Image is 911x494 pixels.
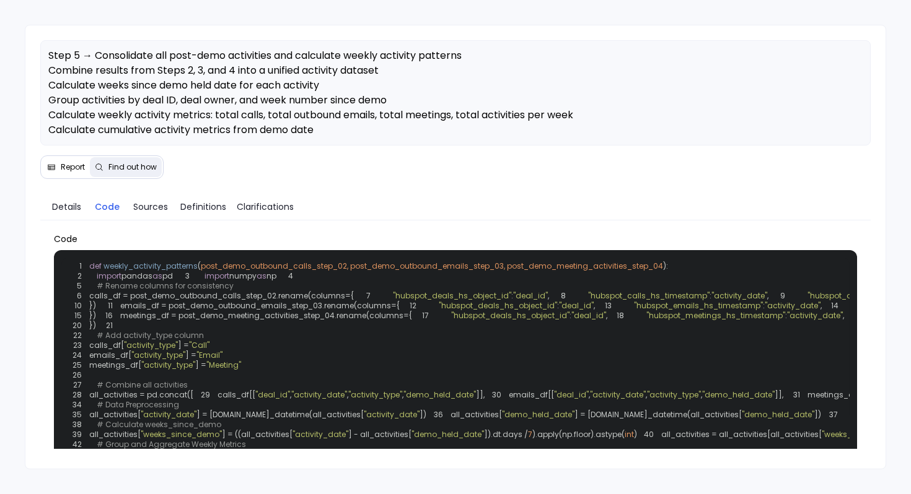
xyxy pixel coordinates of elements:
span: pd [162,271,173,281]
span: 23 [65,340,89,350]
span: def [89,261,102,271]
span: 27 [65,380,89,390]
span: , [701,389,702,400]
span: 29 [193,390,218,400]
span: 9 [768,291,793,301]
span: : [511,290,513,301]
span: weekly_metrics = all_activities.groupby([ [89,449,245,459]
span: Sources [133,200,168,214]
span: "Call" [189,340,209,350]
span: "activity_date" [293,429,348,440]
span: 34 [65,400,89,410]
span: ], dropna= [436,449,477,459]
span: 12 [400,301,424,311]
span: , [843,310,844,321]
span: 40 [637,430,661,440]
span: "weeks_since_demo" [281,449,363,459]
span: Step 5 → Consolidate all post-demo activities and calculate weekly activity patterns Combine resu... [48,48,573,167]
span: "Call" [717,449,737,459]
span: meetings_df[ [89,360,141,370]
span: all_activities[ [89,429,141,440]
span: ] - all_activities[ [348,429,411,440]
span: np [266,271,276,281]
span: # Combine all activities [97,379,188,390]
span: "activity_date" [787,310,843,321]
span: "activity_date" [364,409,420,420]
button: Report [42,157,90,177]
span: ] = [DOMAIN_NAME]_datetime(all_activities[ [196,409,364,420]
span: , [290,389,291,400]
span: "hubspot_calls_hs_timestamp" [588,290,710,301]
span: import [205,271,229,281]
span: as [257,271,266,281]
span: ] = [185,350,196,360]
span: Definitions [180,200,226,214]
span: : [570,310,571,321]
span: 1 [65,261,89,271]
span: "hubspot_emails_hs_timestamp" [634,300,763,311]
span: calls_df[ [89,340,124,350]
span: "activity_date" [711,290,767,301]
span: int [625,429,634,440]
span: pandas [121,271,152,281]
span: Clarifications [237,200,294,214]
span: ]], [775,389,783,400]
span: 8 [549,291,573,301]
span: 39 [65,430,89,440]
span: 21 [96,321,120,331]
span: , [402,389,403,400]
span: ] = [178,340,189,350]
span: ).apply(np.floor).astype( [532,429,625,440]
span: "hubspot_meetings_hs_timestamp" [646,310,785,321]
span: x: (x == [690,449,717,459]
span: 7 [528,429,532,440]
span: 5 [65,281,89,291]
span: "demo_held_date" [403,389,476,400]
span: , [606,310,607,321]
span: Code [54,233,857,245]
span: "activity_type" [124,340,178,350]
span: "activity_date" [590,389,646,400]
span: 15 [65,311,89,321]
span: ()), [760,449,770,459]
span: numpy [229,271,257,281]
span: lambda [658,449,690,459]
span: 7 [354,291,378,301]
span: 11 [96,301,120,311]
span: "demo_held_date" [364,449,436,459]
span: ] = [195,360,206,370]
span: "deal_id" [255,389,290,400]
span: , [821,300,822,311]
span: 17 [412,311,436,321]
span: "activity_type" [131,350,185,360]
span: "Email" [196,350,222,360]
span: , [767,290,768,301]
span: "hubspot_deals_hs_object_id" [439,300,557,311]
span: ( [198,261,201,271]
span: "activity_type" [603,449,657,459]
span: ] = ((all_activities[ [222,429,293,440]
span: ]) [420,409,426,420]
span: 18 [607,311,632,321]
span: 10 [65,301,89,311]
span: 22 [65,331,89,340]
span: , [548,290,549,301]
span: meetings_df[[ [808,389,863,400]
span: , [594,300,595,311]
span: "demo_held_date" [702,389,775,400]
span: , [347,389,348,400]
span: , [646,389,647,400]
span: "deal_id" [513,290,548,301]
span: "demo_held_date" [411,429,484,440]
span: "deal_id" [559,300,594,311]
span: : [785,310,787,321]
span: "demo_held_date" [502,409,574,420]
span: Find out how [108,162,157,172]
span: "activity_date" [765,300,821,311]
span: "hubspot_deals_hs_object_id" [451,310,570,321]
span: ] = [DOMAIN_NAME]_datetime(all_activities[ [574,409,742,420]
span: as [152,271,162,281]
span: "deal_id" [571,310,606,321]
span: : [710,290,711,301]
span: , [657,449,658,459]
